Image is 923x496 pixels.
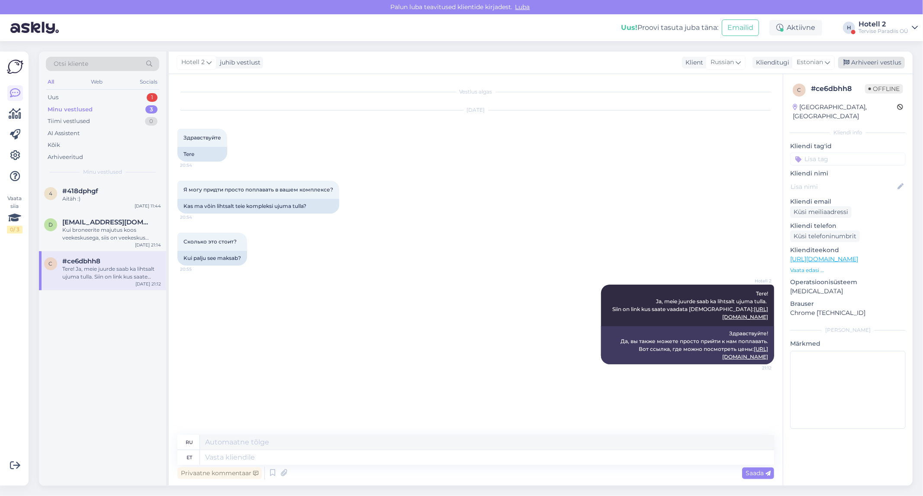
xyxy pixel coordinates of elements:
div: Web [90,76,105,88]
div: Kõik [48,141,60,149]
div: Здравствуйте! Да, вы также можете просто прийти к нам поплавать. Вот ссылка, где можно посмотреть... [601,326,774,364]
span: Сколько это стоит? [183,238,237,245]
span: Luba [513,3,533,11]
div: Tere [177,147,227,162]
div: Aktiivne [769,20,822,36]
div: All [46,76,56,88]
span: Offline [865,84,903,94]
div: Kas ma võin lihtsalt teie kompleksi ujuma tulla? [177,199,339,214]
span: dace.piroga@gmail.com [62,218,152,226]
div: Klienditugi [753,58,789,67]
button: Emailid [722,19,759,36]
p: Brauser [790,299,906,308]
div: Kliendi info [790,129,906,136]
div: et [187,450,192,465]
span: Otsi kliente [54,59,88,68]
div: [DATE] [177,106,774,114]
span: Здравствуйте [183,134,221,141]
span: 20:54 [180,214,212,220]
div: Kui broneerite majutus koos veekeskusega, siis on veekeskus hinna sees. [62,226,161,242]
p: Operatsioonisüsteem [790,278,906,287]
span: Saada [746,469,771,477]
p: Vaata edasi ... [790,266,906,274]
div: Tere! Ja, meie juurde saab ka lihtsalt ujuma tulla. Siin on link kus saate vaadata [DEMOGRAPHIC_D... [62,265,161,281]
div: Socials [138,76,159,88]
div: 1 [147,93,158,102]
div: Privaatne kommentaar [177,467,262,479]
div: Tiimi vestlused [48,117,90,126]
img: Askly Logo [7,58,23,75]
input: Lisa tag [790,152,906,165]
div: 3 [145,105,158,114]
p: Klienditeekond [790,246,906,255]
a: [URL][DOMAIN_NAME] [790,255,858,263]
span: 21:12 [739,365,772,371]
div: AI Assistent [48,129,80,138]
div: Klient [682,58,703,67]
span: Hotell 2 [739,278,772,284]
span: 20:55 [180,266,212,272]
p: Kliendi email [790,197,906,206]
p: Kliendi tag'id [790,142,906,151]
div: Hotell 2 [859,21,908,28]
p: Märkmed [790,339,906,348]
span: d [48,221,53,228]
div: Vaata siia [7,195,23,233]
div: Arhiveeri vestlus [838,57,905,68]
div: Uus [48,93,58,102]
div: H [843,22,855,34]
div: [DATE] 21:14 [135,242,161,248]
input: Lisa nimi [791,182,896,191]
div: 0 / 3 [7,226,23,233]
div: Minu vestlused [48,105,93,114]
div: Küsi meiliaadressi [790,206,852,218]
span: Estonian [797,58,823,67]
div: [DATE] 21:12 [135,281,161,287]
div: Tervise Paradiis OÜ [859,28,908,35]
a: Hotell 2Tervise Paradiis OÜ [859,21,918,35]
div: Kui palju see maksab? [177,251,247,266]
p: [MEDICAL_DATA] [790,287,906,296]
span: Russian [711,58,734,67]
span: Hotell 2 [181,58,205,67]
span: Я могу придти просто поплавать в вашем комплексе? [183,186,333,193]
div: Proovi tasuta juba täna: [621,23,718,33]
p: Chrome [TECHNICAL_ID] [790,308,906,318]
span: c [798,87,801,93]
div: Aitäh :) [62,195,161,203]
span: #ce6dbhh8 [62,257,100,265]
div: 0 [145,117,158,126]
div: [PERSON_NAME] [790,326,906,334]
span: 4 [49,190,52,197]
div: [GEOGRAPHIC_DATA], [GEOGRAPHIC_DATA] [793,103,897,121]
span: #418dphgf [62,187,98,195]
div: juhib vestlust [216,58,260,67]
span: c [49,260,53,267]
div: Vestlus algas [177,88,774,96]
b: Uus! [621,23,637,32]
div: [DATE] 11:44 [135,203,161,209]
p: Kliendi nimi [790,169,906,178]
div: ru [186,435,193,450]
span: 20:54 [180,162,212,169]
div: Arhiveeritud [48,153,83,162]
div: Küsi telefoninumbrit [790,230,860,242]
div: # ce6dbhh8 [811,84,865,94]
span: Minu vestlused [83,168,122,176]
p: Kliendi telefon [790,221,906,230]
